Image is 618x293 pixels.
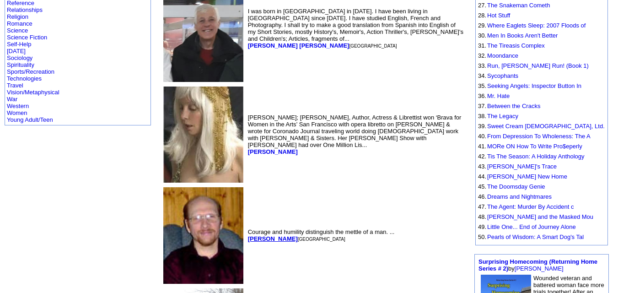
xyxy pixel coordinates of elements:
a: Men In Books Aren't Better [487,32,558,39]
font: 28. [478,12,486,19]
a: Between the Cracks [487,103,540,109]
font: 43. [478,163,486,170]
font: 39. [478,123,486,130]
a: From Depression To Wholeness: The A [487,133,591,140]
a: Little One... End of Journey Alone [487,223,576,230]
a: Science Fiction [7,34,47,41]
a: [PERSON_NAME] New Home [487,173,567,180]
font: 29. [478,22,486,29]
a: [PERSON_NAME] [248,235,298,242]
a: Western [7,103,29,109]
a: Seeking Angels: Inspector Button In [487,82,581,89]
a: Where Eaglets Sleep: 2007 Floods of [487,22,586,29]
a: MORe ON How To Write Pro$eperly [487,143,582,150]
font: 42. [478,153,486,160]
font: 38. [478,113,486,119]
a: The Doomsday Genie [487,183,545,190]
font: Courage and humility distinguish the mettle of a man. ... [248,228,395,242]
a: War [7,96,17,103]
a: [PERSON_NAME] and the Masked Mou [487,213,593,220]
a: Vision/Metaphysical [7,89,59,96]
a: Mr. Hate [487,92,510,99]
a: Self-Help [7,41,31,48]
a: Moondance [487,52,518,59]
font: 41. [478,143,486,150]
a: Run, [PERSON_NAME] Run! (Book 1) [487,62,589,69]
a: The Legacy [487,113,518,119]
a: Sociology [7,54,32,61]
a: [PERSON_NAME]'s Trace [487,163,557,170]
a: The Agent: Murder By Accident c [487,203,574,210]
a: Travel [7,82,23,89]
font: 40. [478,133,486,140]
font: [GEOGRAPHIC_DATA] [349,43,397,49]
font: [GEOGRAPHIC_DATA] [298,237,345,242]
font: 33. [478,62,486,69]
font: 32. [478,52,486,59]
a: Sports/Recreation [7,68,54,75]
font: 45. [478,183,486,190]
a: Young Adult/Teen [7,116,53,123]
a: [PERSON_NAME] [PERSON_NAME] [248,42,349,49]
a: Sweet Cream [DEMOGRAPHIC_DATA], Ltd. [487,123,605,130]
a: Women [7,109,27,116]
font: 36. [478,92,486,99]
font: 30. [478,32,486,39]
font: 37. [478,103,486,109]
font: I was born in [GEOGRAPHIC_DATA] in [DATE]. I have been living in [GEOGRAPHIC_DATA] since [DATE]. ... [248,8,463,49]
a: Hot Stuff [487,12,510,19]
font: 27. [478,2,486,9]
a: The Snakeman Cometh [487,2,550,9]
font: 31. [478,42,486,49]
img: 182430.jpg [163,87,243,183]
a: Technologies [7,75,42,82]
a: Surprising Homecoming (Returning Home Series # 2) [478,258,597,272]
a: Pearls of Wisdom: A Smart Dog's Tal [487,233,584,240]
font: 44. [478,173,486,180]
font: 46. [478,193,486,200]
a: Dreams and Nightmares [487,193,552,200]
a: [DATE] [7,48,26,54]
a: Spirituality [7,61,34,68]
a: Tis The Season: A Holiday Anthology [487,153,584,160]
font: 47. [478,203,486,210]
font: by [478,258,597,272]
font: 49. [478,223,486,230]
img: 4037.jpg [163,187,243,284]
a: Romance [7,20,32,27]
a: [PERSON_NAME] [248,148,298,155]
font: [PERSON_NAME]; [PERSON_NAME], Author, Actress & Librettist won ‘Brava for Women in the Arts’ San ... [248,114,462,155]
font: 50. [478,233,486,240]
font: 34. [478,72,486,79]
font: 35. [478,82,486,89]
a: [PERSON_NAME] [515,265,564,272]
a: Sycophants [487,72,518,79]
a: Relationships [7,6,43,13]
